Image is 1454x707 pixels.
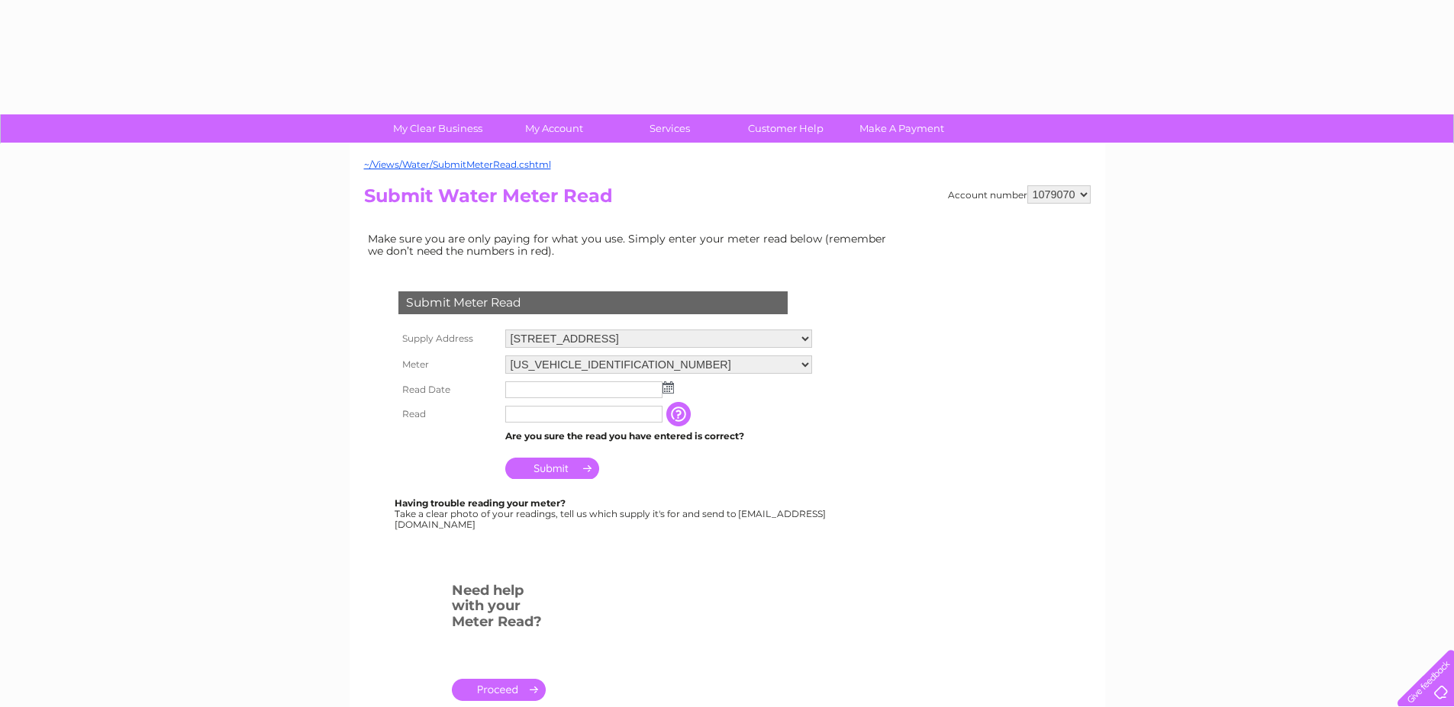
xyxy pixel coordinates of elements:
input: Submit [505,458,599,479]
th: Meter [395,352,501,378]
th: Supply Address [395,326,501,352]
a: Make A Payment [839,114,965,143]
th: Read Date [395,378,501,402]
b: Having trouble reading your meter? [395,497,566,509]
a: ~/Views/Water/SubmitMeterRead.cshtml [364,159,551,170]
div: Account number [948,185,1091,204]
h2: Submit Water Meter Read [364,185,1091,214]
a: Services [607,114,733,143]
th: Read [395,402,501,426]
div: Take a clear photo of your readings, tell us which supply it's for and send to [EMAIL_ADDRESS][DO... [395,498,828,529]
img: ... [663,381,674,394]
a: . [452,679,546,701]
a: My Account [491,114,617,143]
a: Customer Help [723,114,849,143]
h3: Need help with your Meter Read? [452,580,546,638]
td: Make sure you are only paying for what you use. Simply enter your meter read below (remember we d... [364,229,898,261]
td: Are you sure the read you have entered is correct? [501,426,816,446]
a: My Clear Business [375,114,501,143]
input: Information [666,402,694,426]
div: Submit Meter Read [398,291,788,314]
